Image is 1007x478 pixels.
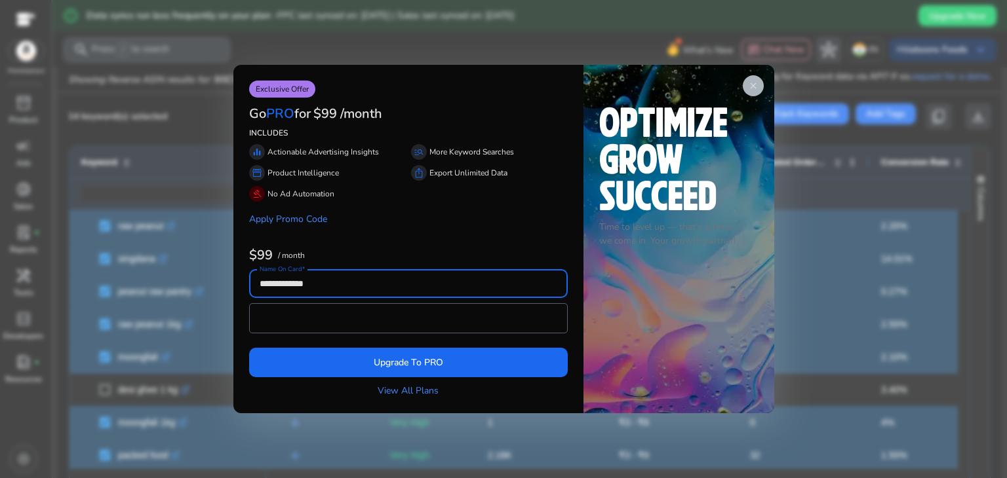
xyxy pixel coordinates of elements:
p: No Ad Automation [267,188,334,200]
a: Apply Promo Code [249,213,327,225]
span: manage_search [414,147,424,157]
b: $99 [249,246,273,264]
p: / month [278,251,305,260]
p: Export Unlimited Data [429,167,507,179]
a: View All Plans [378,384,439,397]
iframe: Secure payment input frame [256,305,561,331]
span: equalizer [252,147,262,157]
button: Upgrade To PRO [249,348,568,377]
h3: $99 /month [313,106,382,122]
span: gavel [252,189,262,199]
span: PRO [266,105,294,122]
p: More Keyword Searches [429,146,514,158]
h3: Go for [249,106,311,122]
p: Actionable Advertising Insights [267,146,379,158]
p: Time to level up — that's where we come in. Your growth partner! [599,220,759,248]
span: close [748,81,759,91]
span: Upgrade To PRO [374,356,443,369]
p: INCLUDES [249,127,568,139]
span: ios_share [414,168,424,178]
p: Exclusive Offer [249,81,315,98]
p: Product Intelligence [267,167,339,179]
span: storefront [252,168,262,178]
mat-label: Name On Card [260,265,302,274]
